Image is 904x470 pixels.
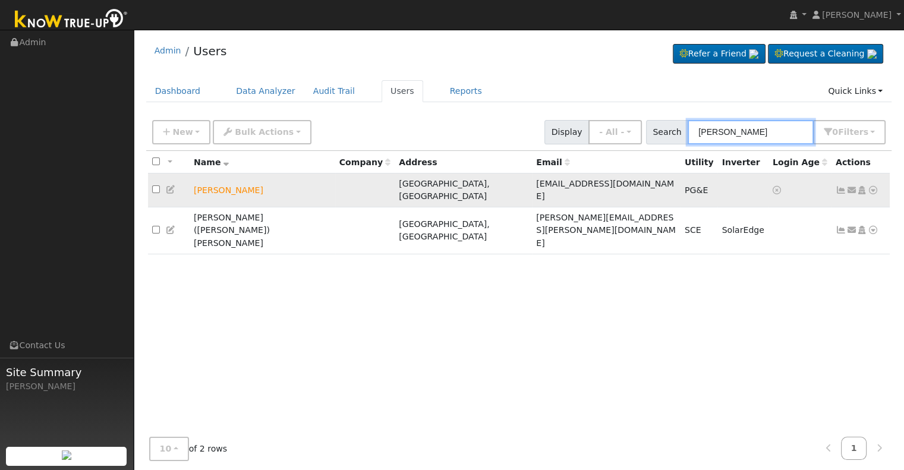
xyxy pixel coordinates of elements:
span: Filter [838,127,868,137]
a: Edit User [166,185,177,194]
a: Edit User [166,225,177,235]
a: jessie.sanchez@comcast.net [846,224,857,236]
a: Users [382,80,423,102]
span: [PERSON_NAME][EMAIL_ADDRESS][PERSON_NAME][DOMAIN_NAME] [536,213,676,247]
span: SolarEdge [722,225,764,235]
a: No login access [773,185,783,195]
span: Bulk Actions [235,127,294,137]
span: Name [194,157,229,167]
a: Users [193,44,226,58]
div: Utility [685,156,714,169]
a: Refer a Friend [673,44,766,64]
span: [EMAIL_ADDRESS][DOMAIN_NAME] [536,179,674,201]
a: Data Analyzer [227,80,304,102]
button: New [152,120,211,144]
span: s [863,127,868,137]
span: SCE [685,225,701,235]
span: Site Summary [6,364,127,380]
a: Other actions [868,224,878,236]
a: Reports [441,80,491,102]
div: [PERSON_NAME] [6,380,127,393]
div: Address [399,156,528,169]
button: 0Filters [813,120,886,144]
td: [GEOGRAPHIC_DATA], [GEOGRAPHIC_DATA] [395,174,532,207]
span: of 2 rows [149,437,228,461]
button: 10 [149,437,189,461]
a: Show Graph [836,225,846,235]
a: Dashboard [146,80,210,102]
button: Bulk Actions [213,120,311,144]
a: Show Graph [836,185,846,195]
span: [PERSON_NAME] [822,10,892,20]
a: 1 [841,437,867,460]
span: Display [544,120,589,144]
div: Inverter [722,156,764,169]
td: Lead [190,174,335,207]
span: Company name [339,157,390,167]
img: Know True-Up [9,7,134,33]
img: retrieve [749,49,758,59]
span: Search [646,120,688,144]
a: Audit Trail [304,80,364,102]
button: - All - [588,120,642,144]
img: retrieve [62,450,71,460]
td: [GEOGRAPHIC_DATA], [GEOGRAPHIC_DATA] [395,207,532,254]
a: Other actions [868,184,878,197]
a: Quick Links [819,80,892,102]
a: Request a Cleaning [768,44,883,64]
span: New [172,127,193,137]
span: Email [536,157,569,167]
a: Login As [856,225,867,235]
img: retrieve [867,49,877,59]
a: Admin [155,46,181,55]
span: PG&E [685,185,708,195]
div: Actions [836,156,886,169]
a: Login As [856,185,867,195]
span: Days since last login [773,157,827,167]
td: [PERSON_NAME] ([PERSON_NAME]) [PERSON_NAME] [190,207,335,254]
input: Search [688,120,814,144]
a: 1jeesse@msn.com [846,184,857,197]
span: 10 [160,444,172,453]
